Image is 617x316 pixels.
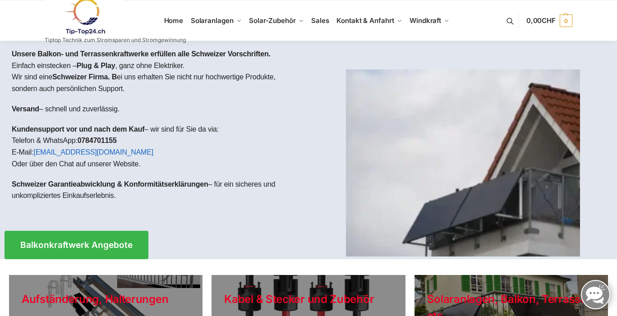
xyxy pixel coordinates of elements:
[346,69,580,256] img: Home 1
[526,16,556,25] span: 0,00
[20,241,133,249] span: Balkonkraftwerk Angebote
[333,0,406,41] a: Kontakt & Anfahrt
[5,231,148,259] a: Balkonkraftwerk Angebote
[12,103,301,115] p: – schnell und zuverlässig.
[78,137,117,144] strong: 0784701155
[12,105,39,113] strong: Versand
[12,180,208,188] strong: Schweizer Garantieabwicklung & Konformitätserklärungen
[406,0,453,41] a: Windkraft
[45,37,186,43] p: Tiptop Technik zum Stromsparen und Stromgewinnung
[542,16,556,25] span: CHF
[311,16,329,25] span: Sales
[336,16,394,25] span: Kontakt & Anfahrt
[249,16,296,25] span: Solar-Zubehör
[52,73,117,81] strong: Schweizer Firma. B
[33,148,153,156] a: [EMAIL_ADDRESS][DOMAIN_NAME]
[410,16,441,25] span: Windkraft
[191,16,234,25] span: Solaranlagen
[12,124,301,169] p: – wir sind für Sie da via: Telefon & WhatsApp: E-Mail: Oder über den Chat auf unserer Website.
[12,71,301,94] p: Wir sind eine ei uns erhalten Sie nicht nur hochwertige Produkte, sondern auch persönlichen Support.
[12,50,271,58] strong: Unsere Balkon- und Terrassenkraftwerke erfüllen alle Schweizer Vorschriften.
[187,0,245,41] a: Solaranlagen
[12,125,144,133] strong: Kundensupport vor und nach dem Kauf
[5,41,308,217] div: Einfach einstecken – , ganz ohne Elektriker.
[245,0,308,41] a: Solar-Zubehör
[526,7,572,34] a: 0,00CHF 0
[12,179,301,202] p: – für ein sicheres und unkompliziertes Einkaufserlebnis.
[77,62,115,69] strong: Plug & Play
[308,0,333,41] a: Sales
[560,14,572,27] span: 0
